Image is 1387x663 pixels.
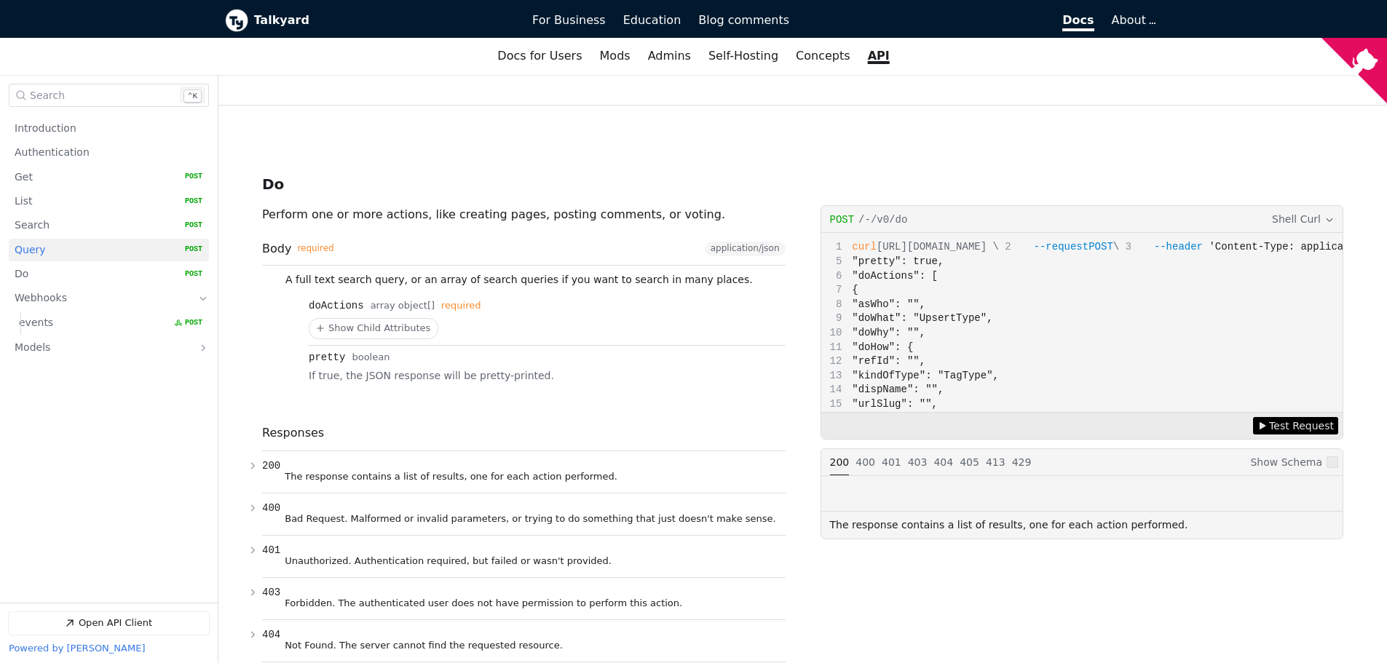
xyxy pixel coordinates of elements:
[262,460,280,472] span: 200
[309,352,345,363] div: pretty
[999,241,1119,253] span: \
[262,629,280,640] span: 404
[591,44,639,68] a: Mods
[174,245,202,255] span: POST
[852,370,999,381] span: "kindOfType": "TagType",
[285,271,786,288] p: A full text search query, or an array of search queries if you want to search in many places.
[262,587,280,598] span: 403
[188,92,193,101] span: ⌃
[855,456,875,468] span: 400
[532,13,606,27] span: For Business
[262,175,284,193] h3: Do
[859,44,898,68] a: API
[309,319,438,338] button: Show Child Attributes
[689,8,798,33] a: Blog comments
[285,553,781,568] p: Unauthorized. Authentication required, but failed or wasn't provided.
[1034,241,1113,253] span: --request
[309,300,364,311] div: doActions
[830,214,855,226] span: post
[262,578,786,619] button: 403 Forbidden. The authenticated user does not have permission to perform this action.
[15,219,50,233] span: Search
[30,90,65,101] span: Search
[15,287,183,311] a: Webhooks
[19,312,202,335] a: events POST
[1062,13,1094,31] span: Docs
[15,146,90,159] span: Authentication
[852,355,925,367] span: "refId": "",
[1088,241,1113,253] span: POST
[908,456,928,468] span: 403
[15,215,202,237] a: Search POST
[297,244,333,254] div: required
[262,242,334,255] span: Body
[174,318,202,328] span: POST
[15,336,183,360] a: Models
[174,172,202,182] span: POST
[852,312,992,324] span: "doWhat": "UpsertType",
[830,456,850,468] span: 200
[15,122,76,135] span: Introduction
[174,196,202,207] span: POST
[787,44,859,68] a: Concepts
[262,544,280,556] span: 401
[852,270,938,282] span: "doActions": [
[852,298,925,310] span: "asWho": "",
[852,284,858,295] span: {
[623,13,681,27] span: Education
[262,451,786,493] button: 200 The response contains a list of results, one for each action performed.
[441,301,481,311] div: required
[15,141,202,164] a: Authentication
[489,44,590,68] a: Docs for Users
[15,243,46,257] span: Query
[262,424,786,441] div: Responses
[225,9,248,32] img: Talkyard logo
[262,493,786,535] button: 400 Bad Request. Malformed or invalid parameters, or trying to do something that just doesn't mak...
[1271,211,1335,228] button: Shell Curl
[852,255,944,267] span: "pretty": true,
[9,612,209,635] a: Open API Client
[15,194,32,208] span: List
[986,456,1005,468] span: 413
[9,643,145,654] a: Powered by [PERSON_NAME]
[15,239,202,261] a: Query POST
[1012,456,1032,468] span: 429
[933,456,953,468] span: 404
[523,8,615,33] a: For Business
[262,620,786,662] button: 404 Not Found. The server cannot find the requested resource.
[19,317,53,330] span: events
[821,448,1344,539] section: Example Responses
[852,241,877,253] span: curl
[1154,241,1203,253] span: --header
[852,398,938,410] span: "urlSlug": "",
[15,170,33,184] span: Get
[1112,13,1154,27] a: About
[882,456,901,468] span: 401
[858,214,907,226] span: /-/v0/do
[352,352,390,363] span: boolean
[15,292,67,306] span: Webhooks
[639,44,700,68] a: Admins
[285,595,781,611] p: Forbidden. The authenticated user does not have permission to perform this action.
[700,44,787,68] a: Self-Hosting
[174,221,202,231] span: POST
[830,241,999,253] span: [URL][DOMAIN_NAME] \
[285,469,781,484] p: The response contains a list of results, one for each action performed.
[15,267,28,281] span: Do
[1272,211,1321,227] span: Shell Curl
[852,384,944,395] span: "dispName": "",
[254,11,513,30] b: Talkyard
[285,511,781,526] p: Bad Request. Malformed or invalid parameters, or trying to do something that just doesn't make se...
[615,8,690,33] a: Education
[852,327,925,338] span: "doWhy": "",
[15,263,202,285] a: Do POST
[285,638,781,653] p: Not Found. The server cannot find the requested resource.
[798,8,1103,33] a: Docs
[1269,418,1334,434] span: Test Request
[960,456,979,468] span: 405
[698,13,789,27] span: Blog comments
[15,190,202,213] a: List POST
[183,90,202,103] kbd: k
[15,166,202,188] a: Get POST
[852,341,913,353] span: "doHow": {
